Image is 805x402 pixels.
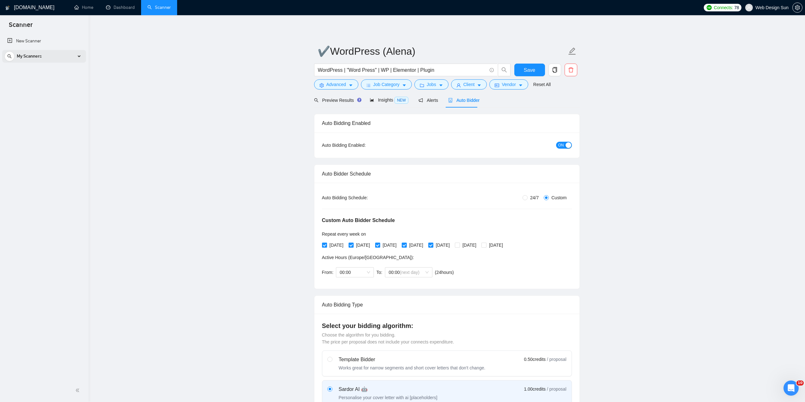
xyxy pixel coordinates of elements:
span: info-circle [490,68,494,72]
a: setting [792,5,802,10]
div: Auto Bidding Type [322,296,572,314]
img: upwork-logo.png [707,5,712,10]
div: Привіт, ще поки ні - в Слак-каналі наш ком'юніті менеджер зробить анонс про це, але в цілому, йог... [5,72,104,130]
button: search [4,51,15,61]
span: 78 [734,4,739,11]
span: [DATE] [407,242,426,249]
span: Connects: [714,4,733,11]
h1: Dima [31,3,43,8]
iframe: Intercom live chat [783,380,799,396]
span: caret-down [402,83,406,88]
button: Средство выбора GIF-файла [20,202,25,207]
textarea: Ваше сообщение... [5,189,121,200]
span: user [456,83,461,88]
button: userClientcaret-down [451,79,487,90]
button: Добавить вложение [30,202,35,207]
div: Works great for narrow segments and short cover letters that don't change. [339,365,486,371]
h5: Custom Auto Bidder Schedule [322,217,395,224]
span: area-chart [370,98,374,102]
button: copy [548,64,561,76]
li: My Scanners [2,50,86,65]
a: dashboardDashboard [106,5,135,10]
button: Средство выбора эмодзи [10,202,15,207]
button: Save [514,64,545,76]
a: homeHome [74,5,93,10]
div: привіт, є запис? [79,57,116,64]
button: idcardVendorcaret-down [489,79,528,90]
button: Главная [99,3,111,15]
span: ON [558,142,564,149]
a: [URL][DOMAIN_NAME] [10,101,59,106]
p: Был в сети 30 мин назад [31,8,85,14]
input: Search Freelance Jobs... [318,66,487,74]
div: Auto Bidding Enabled [322,114,572,132]
span: Choose the algorithm for you bidding. The price per proposal does not include your connects expen... [322,332,454,344]
span: idcard [495,83,499,88]
span: copy [549,67,561,73]
div: Sardor AI 🤖 [339,386,437,393]
span: caret-down [439,83,443,88]
span: From: [322,270,334,275]
a: searchScanner [147,5,171,10]
div: Auto Bidder Schedule [322,165,572,183]
li: New Scanner [2,35,86,47]
button: setting [792,3,802,13]
span: 24/7 [528,194,541,201]
span: search [314,98,319,102]
span: Auto Bidder [448,98,480,103]
button: delete [565,64,577,76]
div: Закрыть [111,3,122,14]
span: Active Hours ( Europe/[GEOGRAPHIC_DATA] ): [322,255,414,260]
span: [DATE] [460,242,479,249]
div: 9 сентября [5,45,121,53]
span: Vendor [502,81,516,88]
span: setting [319,83,324,88]
a: Reset All [533,81,551,88]
div: Auto Bidding Schedule: [322,194,405,201]
img: logo [5,3,10,13]
span: caret-down [518,83,523,88]
span: delete [565,67,577,73]
span: Scanner [4,20,38,34]
span: Save [524,66,535,74]
span: / proposal [547,356,566,362]
div: Привіт, ще поки ні - в Слак-каналі наш ком'юніті менеджер зробить анонс про це, але в цілому, йог... [10,76,99,126]
span: Custom [549,194,569,201]
input: Scanner name... [318,43,567,59]
span: 1.00 credits [524,386,546,393]
button: barsJob Categorycaret-down [361,79,412,90]
span: Insights [370,97,408,102]
span: caret-down [349,83,353,88]
div: Артеме, привіт! За вказаним посиланням додали запис івенту, будь ласка, ознакомтесь 🙏 Якщо будуть... [10,147,99,190]
span: 00:00 [389,268,429,277]
div: Personalise your cover letter with ai [placeholders] [339,394,437,401]
div: 15 сентября [5,135,121,143]
span: setting [793,5,802,10]
div: Template Bidder [339,356,486,363]
span: bars [366,83,371,88]
span: [DATE] [327,242,346,249]
h4: Select your bidding algorithm: [322,321,572,330]
span: user [747,5,751,10]
span: / proposal [547,386,566,392]
span: Jobs [427,81,436,88]
span: Advanced [326,81,346,88]
div: artemrasenko@webdesignsun.com говорит… [5,53,121,72]
span: My Scanners [17,50,42,63]
div: Dima говорит… [5,143,121,208]
button: Отправить сообщение… [108,200,119,210]
button: settingAdvancedcaret-down [314,79,358,90]
span: notification [418,98,423,102]
span: Preview Results [314,98,360,103]
button: folderJobscaret-down [414,79,449,90]
span: edit [568,47,576,55]
span: [DATE] [433,242,452,249]
img: Profile image for Dima [18,3,28,14]
span: Job Category [373,81,399,88]
span: 0.50 credits [524,356,546,363]
span: [DATE] [354,242,373,249]
a: New Scanner [7,35,81,47]
button: search [498,64,511,76]
span: (next day) [400,270,419,275]
span: Client [463,81,475,88]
